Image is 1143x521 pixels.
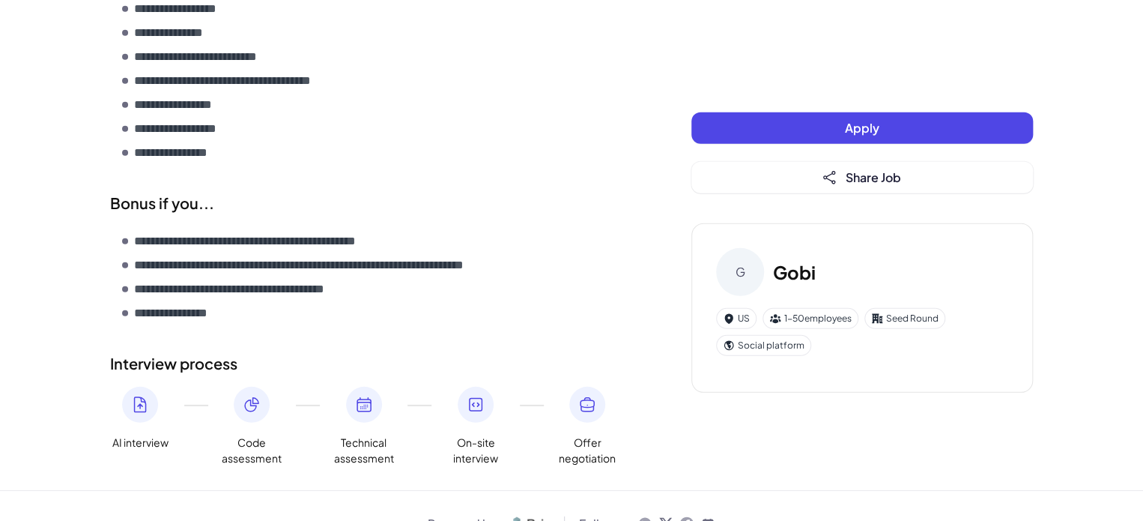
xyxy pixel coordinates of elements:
div: Bonus if you... [110,192,631,214]
div: Seed Round [864,308,945,329]
div: Social platform [716,335,811,356]
h3: Gobi [773,259,816,286]
div: 1-50 employees [762,308,858,329]
button: Share Job [691,162,1033,193]
span: AI interview [112,435,169,451]
h2: Interview process [110,352,631,375]
span: Apply [845,120,879,136]
div: US [716,308,757,329]
div: G [716,248,764,296]
span: Code assessment [222,435,282,466]
button: Apply [691,112,1033,144]
span: Share Job [846,169,901,185]
span: Offer negotiation [557,435,617,466]
span: Technical assessment [334,435,394,466]
span: On-site interview [446,435,506,466]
